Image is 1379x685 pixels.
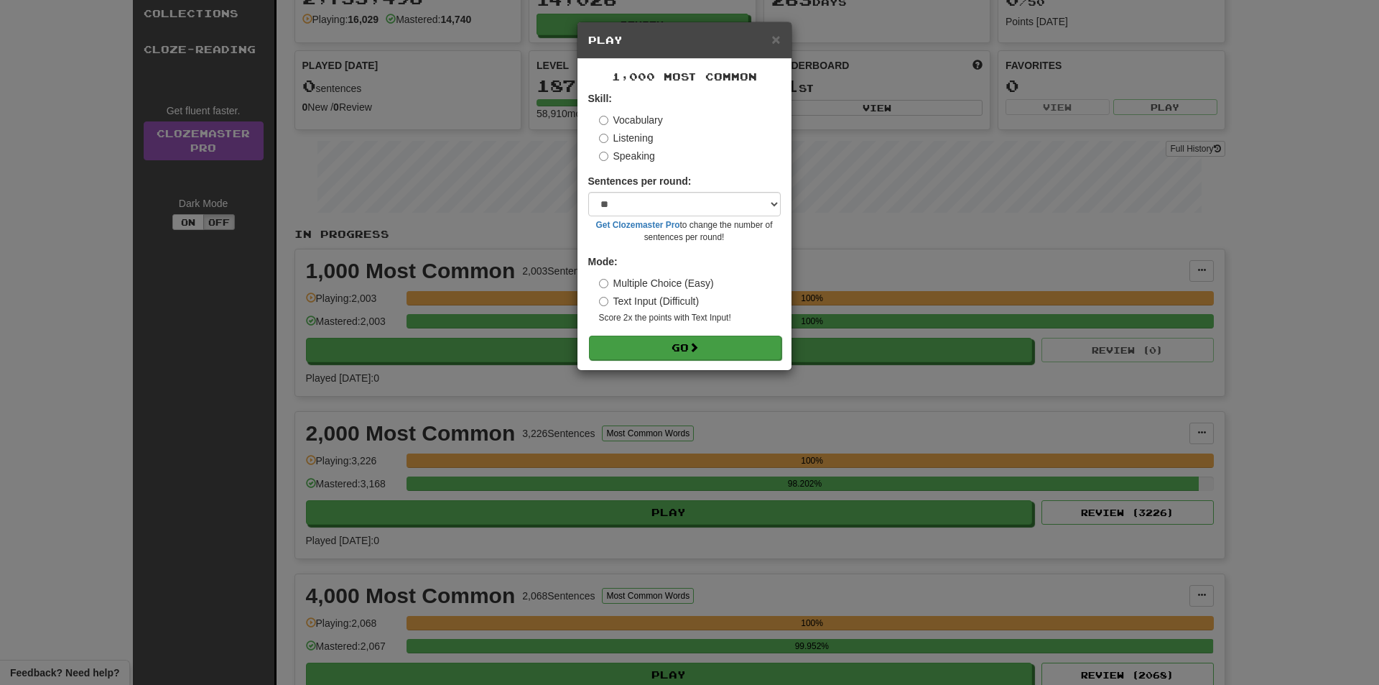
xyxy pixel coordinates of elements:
button: Close [771,32,780,47]
label: Speaking [599,149,655,163]
input: Vocabulary [599,116,608,125]
input: Text Input (Difficult) [599,297,608,306]
small: to change the number of sentences per round! [588,219,781,244]
label: Text Input (Difficult) [599,294,700,308]
input: Listening [599,134,608,143]
strong: Skill: [588,93,612,104]
span: × [771,31,780,47]
input: Multiple Choice (Easy) [599,279,608,288]
button: Go [589,336,781,360]
label: Multiple Choice (Easy) [599,276,714,290]
span: 1,000 Most Common [612,70,757,83]
strong: Mode: [588,256,618,267]
h5: Play [588,33,781,47]
label: Vocabulary [599,113,663,127]
small: Score 2x the points with Text Input ! [599,312,781,324]
input: Speaking [599,152,608,161]
label: Listening [599,131,654,145]
a: Get Clozemaster Pro [596,220,680,230]
label: Sentences per round: [588,174,692,188]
